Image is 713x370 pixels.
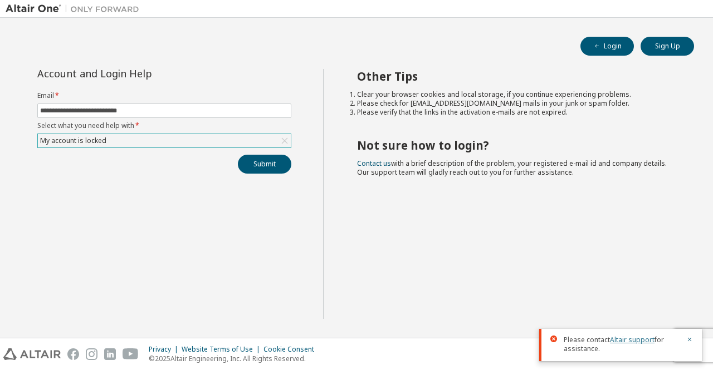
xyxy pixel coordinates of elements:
a: Contact us [357,159,391,168]
button: Login [580,37,634,56]
label: Select what you need help with [37,121,291,130]
div: Privacy [149,345,182,354]
div: Website Terms of Use [182,345,263,354]
h2: Not sure how to login? [357,138,675,152]
div: My account is locked [38,134,291,147]
div: My account is locked [38,135,108,147]
img: altair_logo.svg [3,348,61,360]
div: Account and Login Help [37,69,241,78]
li: Please check for [EMAIL_ADDRESS][DOMAIN_NAME] mails in your junk or spam folder. [357,99,675,108]
img: facebook.svg [67,348,79,360]
span: with a brief description of the problem, your registered e-mail id and company details. Our suppo... [357,159,667,177]
img: instagram.svg [86,348,97,360]
img: Altair One [6,3,145,14]
img: linkedin.svg [104,348,116,360]
div: Cookie Consent [263,345,321,354]
li: Please verify that the links in the activation e-mails are not expired. [357,108,675,117]
a: Altair support [610,335,655,344]
p: © 2025 Altair Engineering, Inc. All Rights Reserved. [149,354,321,363]
h2: Other Tips [357,69,675,83]
button: Submit [238,155,291,174]
button: Sign Up [641,37,694,56]
span: Please contact for assistance. [564,336,680,353]
label: Email [37,91,291,100]
li: Clear your browser cookies and local storage, if you continue experiencing problems. [357,90,675,99]
img: youtube.svg [123,348,139,360]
